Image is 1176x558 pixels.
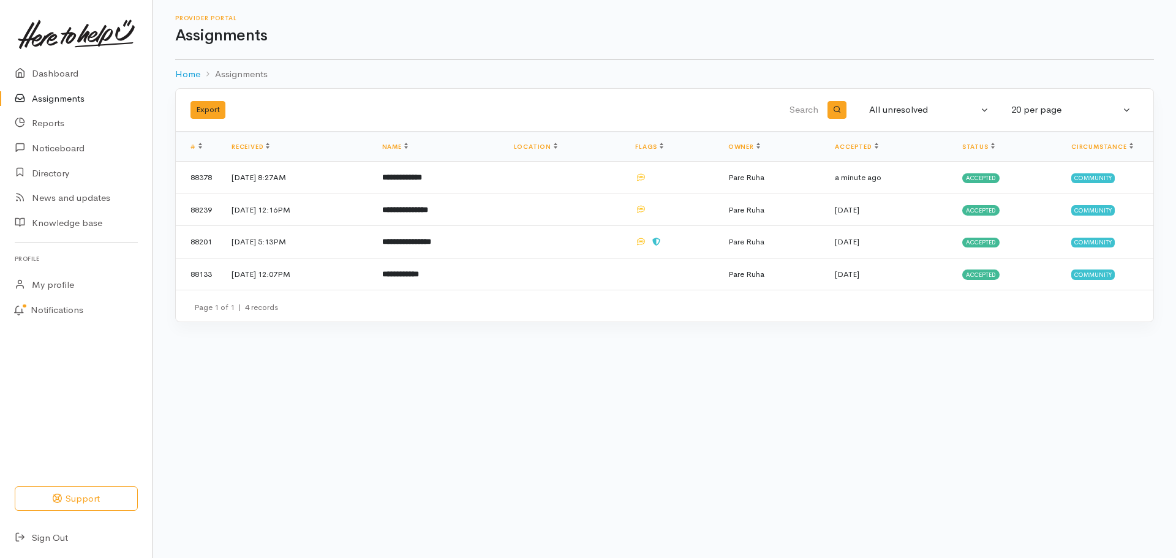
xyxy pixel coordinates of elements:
[190,101,225,119] button: Export
[728,236,764,247] span: Pare Ruha
[175,67,200,81] a: Home
[176,194,222,226] td: 88239
[635,143,663,151] a: Flags
[869,103,978,117] div: All unresolved
[1071,270,1115,279] span: Community
[835,143,878,151] a: Accepted
[962,143,995,151] a: Status
[175,15,1154,21] h6: Provider Portal
[1071,238,1115,247] span: Community
[526,96,821,125] input: Search
[1071,143,1133,151] a: Circumstance
[962,205,1000,215] span: Accepted
[962,270,1000,279] span: Accepted
[222,194,372,226] td: [DATE] 12:16PM
[835,205,859,215] time: [DATE]
[232,143,269,151] a: Received
[1071,173,1115,183] span: Community
[15,251,138,267] h6: Profile
[175,27,1154,45] h1: Assignments
[194,302,278,312] small: Page 1 of 1 4 records
[175,60,1154,89] nav: breadcrumb
[962,173,1000,183] span: Accepted
[1011,103,1120,117] div: 20 per page
[176,226,222,258] td: 88201
[835,172,881,183] time: a minute ago
[176,162,222,194] td: 88378
[962,238,1000,247] span: Accepted
[728,172,764,183] span: Pare Ruha
[222,258,372,290] td: [DATE] 12:07PM
[200,67,268,81] li: Assignments
[222,226,372,258] td: [DATE] 5:13PM
[1004,98,1139,122] button: 20 per page
[728,205,764,215] span: Pare Ruha
[176,258,222,290] td: 88133
[190,143,202,151] a: #
[728,269,764,279] span: Pare Ruha
[222,162,372,194] td: [DATE] 8:27AM
[382,143,408,151] a: Name
[514,143,557,151] a: Location
[728,143,760,151] a: Owner
[835,236,859,247] time: [DATE]
[15,486,138,511] button: Support
[862,98,997,122] button: All unresolved
[1071,205,1115,215] span: Community
[238,302,241,312] span: |
[835,269,859,279] time: [DATE]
